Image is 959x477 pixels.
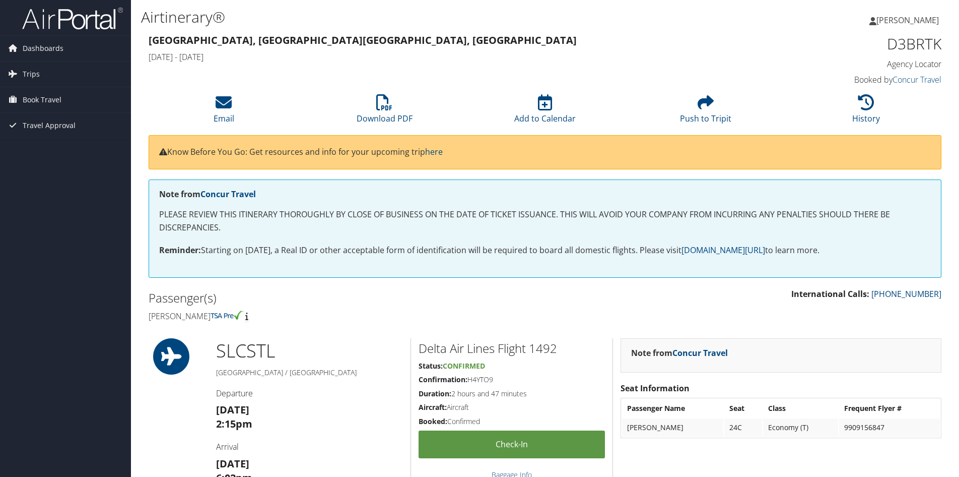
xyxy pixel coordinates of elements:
a: History [852,100,880,124]
th: Frequent Flyer # [839,399,940,418]
span: [PERSON_NAME] [876,15,939,26]
span: Dashboards [23,36,63,61]
span: Travel Approval [23,113,76,138]
img: tsa-precheck.png [211,311,243,320]
a: here [425,146,443,157]
img: airportal-logo.png [22,7,123,30]
p: PLEASE REVIEW THIS ITINERARY THOROUGHLY BY CLOSE OF BUSINESS ON THE DATE OF TICKET ISSUANCE. THIS... [159,208,931,234]
th: Class [763,399,838,418]
p: Know Before You Go: Get resources and info for your upcoming trip [159,146,931,159]
strong: Note from [159,189,256,200]
a: [PERSON_NAME] [869,5,949,35]
strong: [DATE] [216,403,249,416]
h4: [PERSON_NAME] [149,311,537,322]
strong: 2:15pm [216,417,252,431]
th: Passenger Name [622,399,723,418]
a: Email [214,100,234,124]
a: Push to Tripit [680,100,731,124]
h5: H4YTO9 [419,375,605,385]
h2: Passenger(s) [149,289,537,307]
strong: Duration: [419,389,451,398]
h4: Arrival [216,441,403,452]
td: [PERSON_NAME] [622,419,723,437]
a: Concur Travel [200,189,256,200]
strong: [GEOGRAPHIC_DATA], [GEOGRAPHIC_DATA] [GEOGRAPHIC_DATA], [GEOGRAPHIC_DATA] [149,33,577,47]
strong: Booked: [419,416,447,426]
h1: D3BRTK [755,33,941,54]
span: Trips [23,62,40,87]
strong: [DATE] [216,457,249,470]
strong: Seat Information [621,383,690,394]
strong: Confirmation: [419,375,467,384]
h5: 2 hours and 47 minutes [419,389,605,399]
strong: Aircraft: [419,402,447,412]
strong: International Calls: [791,288,869,300]
h4: Booked by [755,74,941,85]
td: 9909156847 [839,419,940,437]
td: Economy (T) [763,419,838,437]
a: Concur Travel [672,347,728,359]
h4: Departure [216,388,403,399]
p: Starting on [DATE], a Real ID or other acceptable form of identification will be required to boar... [159,244,931,257]
a: Concur Travel [893,74,941,85]
h5: Aircraft [419,402,605,412]
h5: Confirmed [419,416,605,427]
h4: [DATE] - [DATE] [149,51,739,63]
a: [DOMAIN_NAME][URL] [681,245,765,256]
a: Download PDF [357,100,413,124]
h2: Delta Air Lines Flight 1492 [419,340,605,357]
strong: Status: [419,361,443,371]
strong: Reminder: [159,245,201,256]
a: [PHONE_NUMBER] [871,288,941,300]
strong: Note from [631,347,728,359]
a: Add to Calendar [514,100,576,124]
a: Check-in [419,431,605,458]
h4: Agency Locator [755,58,941,70]
td: 24C [724,419,762,437]
h1: Airtinerary® [141,7,679,28]
span: Confirmed [443,361,485,371]
span: Book Travel [23,87,61,112]
th: Seat [724,399,762,418]
h1: SLC STL [216,338,403,364]
h5: [GEOGRAPHIC_DATA] / [GEOGRAPHIC_DATA] [216,368,403,378]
